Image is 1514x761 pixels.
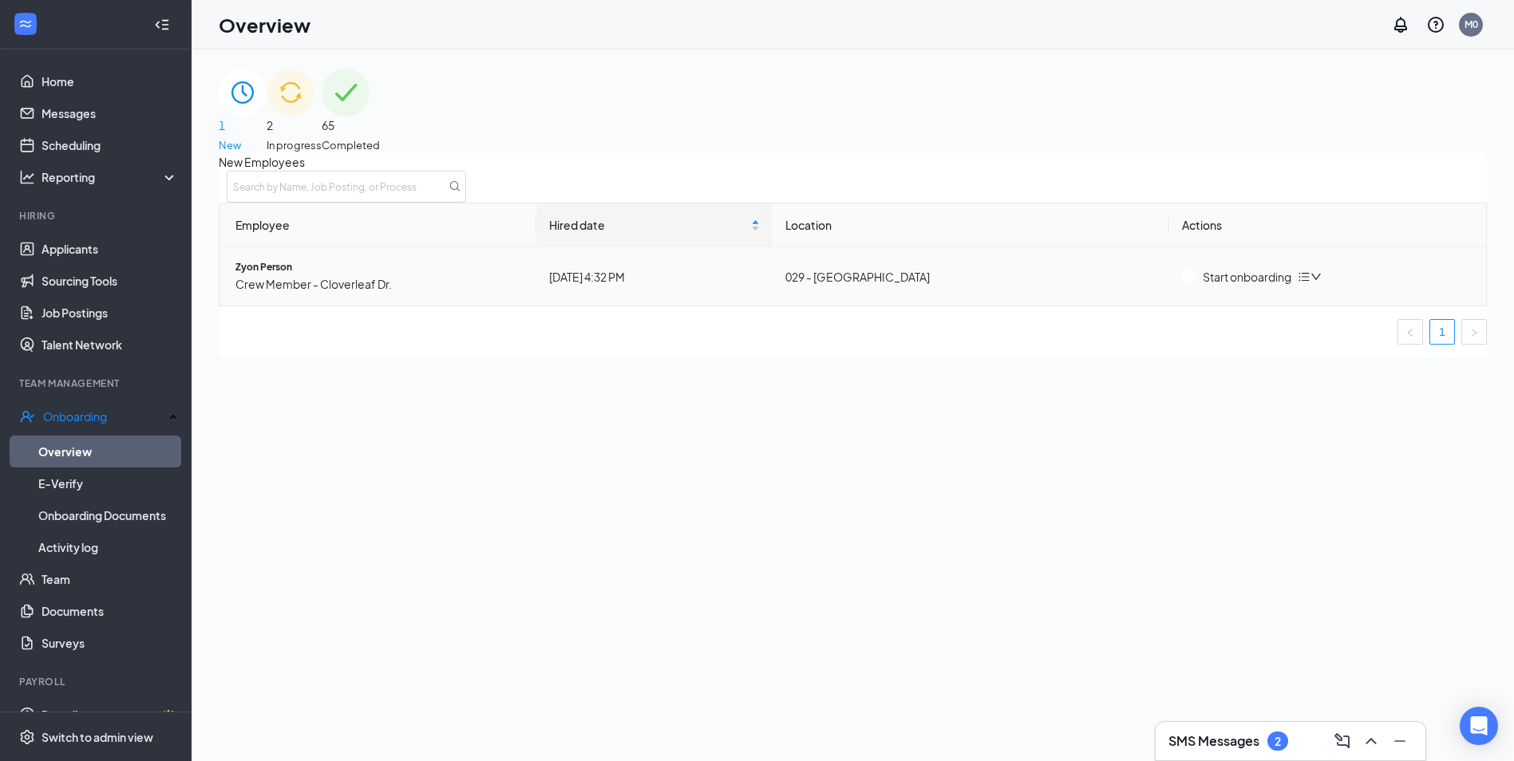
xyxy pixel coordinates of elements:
[42,233,178,265] a: Applicants
[42,97,178,129] a: Messages
[42,699,178,731] a: PayrollCrown
[42,169,179,185] div: Reporting
[38,436,178,467] a: Overview
[219,11,310,38] h1: Overview
[1405,328,1415,337] span: left
[219,137,267,153] span: New
[1333,731,1352,751] svg: ComposeMessage
[42,595,178,627] a: Documents
[19,209,175,223] div: Hiring
[219,153,1487,171] span: New Employees
[1310,271,1322,282] span: down
[19,408,35,424] svg: UserCheck
[1465,18,1478,31] div: M0
[227,171,466,203] input: Search by Name, Job Posting, or Process
[267,116,322,134] span: 2
[322,116,380,134] span: 65
[773,247,1169,306] td: 029 - [GEOGRAPHIC_DATA]
[1460,707,1498,745] div: Open Intercom Messenger
[219,116,267,134] span: 1
[549,216,748,234] span: Hired date
[1168,732,1259,750] h3: SMS Messages
[1298,270,1310,283] span: bars
[43,408,164,424] div: Onboarding
[19,377,175,390] div: Team Management
[1461,319,1487,345] li: Next Page
[18,16,34,32] svg: WorkstreamLogo
[1182,268,1291,286] button: Start onboarding
[42,729,153,745] div: Switch to admin view
[1397,319,1423,345] li: Previous Page
[19,675,175,688] div: Payroll
[19,729,35,745] svg: Settings
[549,268,760,286] div: [DATE] 4:32 PM
[1391,15,1410,34] svg: Notifications
[42,627,178,659] a: Surveys
[154,17,170,33] svg: Collapse
[1397,319,1423,345] button: left
[38,499,178,531] a: Onboarding Documents
[1469,328,1479,337] span: right
[1430,320,1454,344] a: 1
[1387,728,1413,754] button: Minimize
[1390,731,1409,751] svg: Minimize
[42,563,178,595] a: Team
[1362,731,1381,751] svg: ChevronUp
[1358,728,1384,754] button: ChevronUp
[1461,319,1487,345] button: right
[1330,728,1355,754] button: ComposeMessage
[19,169,35,185] svg: Analysis
[773,203,1169,247] th: Location
[38,531,178,563] a: Activity log
[42,265,178,297] a: Sourcing Tools
[219,203,536,247] th: Employee
[1429,319,1455,345] li: 1
[1169,203,1486,247] th: Actions
[235,275,524,293] span: Crew Member - Cloverleaf Dr.
[235,260,524,275] span: Zyon Person
[267,137,322,153] span: In progress
[42,297,178,329] a: Job Postings
[42,129,178,161] a: Scheduling
[1426,15,1445,34] svg: QuestionInfo
[322,137,380,153] span: Completed
[42,329,178,361] a: Talent Network
[42,65,178,97] a: Home
[1275,735,1281,748] div: 2
[38,467,178,499] a: E-Verify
